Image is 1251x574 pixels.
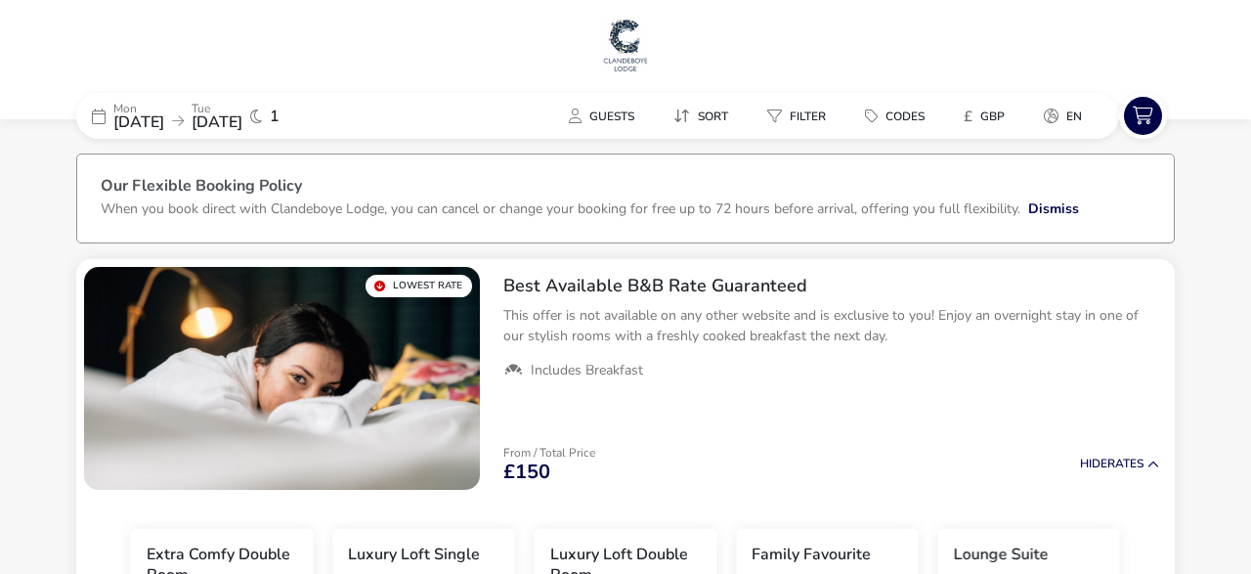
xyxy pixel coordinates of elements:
p: Tue [192,103,242,114]
h3: Our Flexible Booking Policy [101,178,1150,199]
span: Guests [589,109,634,124]
naf-pibe-menu-bar-item: en [1028,102,1105,130]
span: Sort [698,109,728,124]
button: £GBP [948,102,1020,130]
button: Codes [849,102,940,130]
button: Sort [658,102,744,130]
button: HideRates [1080,458,1159,470]
div: Lowest Rate [366,275,472,297]
span: Codes [885,109,925,124]
p: This offer is not available on any other website and is exclusive to you! Enjoy an overnight stay... [503,305,1159,346]
h3: Lounge Suite [954,545,1049,565]
span: [DATE] [113,111,164,133]
h3: Family Favourite [752,545,871,565]
span: 1 [270,109,280,124]
p: Mon [113,103,164,114]
naf-pibe-menu-bar-item: Sort [658,102,752,130]
i: £ [964,107,972,126]
p: When you book direct with Clandeboye Lodge, you can cancel or change your booking for free up to ... [101,199,1020,218]
naf-pibe-menu-bar-item: Guests [553,102,658,130]
button: en [1028,102,1098,130]
span: Hide [1080,456,1107,471]
h3: Luxury Loft Single [348,545,480,565]
naf-pibe-menu-bar-item: Filter [752,102,849,130]
div: Best Available B&B Rate GuaranteedThis offer is not available on any other website and is exclusi... [488,259,1175,396]
p: From / Total Price [503,447,595,459]
span: [DATE] [192,111,242,133]
naf-pibe-menu-bar-item: £GBP [948,102,1028,130]
h2: Best Available B&B Rate Guaranteed [503,275,1159,297]
button: Filter [752,102,841,130]
span: Includes Breakfast [531,362,643,379]
span: en [1066,109,1082,124]
img: Main Website [601,16,650,74]
naf-pibe-menu-bar-item: Codes [849,102,948,130]
button: Guests [553,102,650,130]
button: Dismiss [1028,199,1079,219]
swiper-slide: 1 / 1 [84,267,480,490]
div: Mon[DATE]Tue[DATE]1 [76,93,369,139]
span: GBP [980,109,1005,124]
span: Filter [790,109,826,124]
span: £150 [503,463,550,482]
